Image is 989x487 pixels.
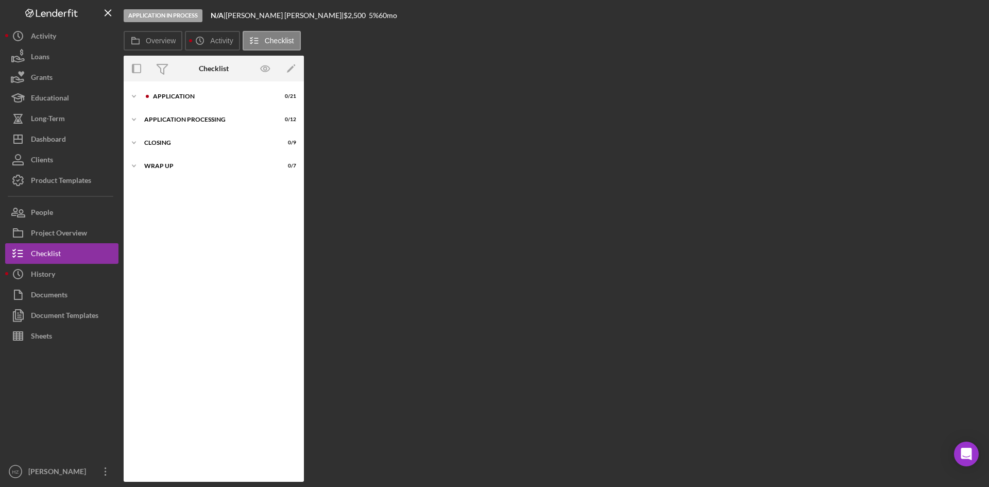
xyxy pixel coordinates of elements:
[954,442,979,466] div: Open Intercom Messenger
[5,243,118,264] button: Checklist
[31,170,91,193] div: Product Templates
[369,11,379,20] div: 5 %
[31,67,53,90] div: Grants
[31,26,56,49] div: Activity
[31,46,49,70] div: Loans
[5,67,118,88] button: Grants
[5,108,118,129] button: Long-Term
[144,163,270,169] div: Wrap up
[31,223,87,246] div: Project Overview
[31,305,98,328] div: Document Templates
[5,149,118,170] button: Clients
[31,264,55,287] div: History
[5,26,118,46] button: Activity
[144,116,270,123] div: Application Processing
[344,11,366,20] span: $2,500
[379,11,397,20] div: 60 mo
[211,11,224,20] b: N/A
[5,326,118,346] button: Sheets
[278,140,296,146] div: 0 / 9
[5,305,118,326] button: Document Templates
[5,170,118,191] button: Product Templates
[199,64,229,73] div: Checklist
[243,31,301,51] button: Checklist
[278,116,296,123] div: 0 / 12
[31,108,65,131] div: Long-Term
[31,149,53,173] div: Clients
[144,140,270,146] div: Closing
[265,37,294,45] label: Checklist
[31,284,67,308] div: Documents
[31,88,69,111] div: Educational
[31,243,61,266] div: Checklist
[5,88,118,108] button: Educational
[278,163,296,169] div: 0 / 7
[5,284,118,305] button: Documents
[211,11,226,20] div: |
[210,37,233,45] label: Activity
[5,202,118,223] button: People
[12,469,19,475] text: HZ
[5,461,118,482] button: HZ[PERSON_NAME]
[5,129,118,149] button: Dashboard
[153,93,270,99] div: Application
[31,129,66,152] div: Dashboard
[31,326,52,349] div: Sheets
[226,11,344,20] div: [PERSON_NAME] [PERSON_NAME] |
[5,46,118,67] button: Loans
[5,223,118,243] button: Project Overview
[185,31,240,51] button: Activity
[278,93,296,99] div: 0 / 21
[31,202,53,225] div: People
[124,9,202,22] div: Application In Process
[5,264,118,284] button: History
[124,31,182,51] button: Overview
[26,461,93,484] div: [PERSON_NAME]
[146,37,176,45] label: Overview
